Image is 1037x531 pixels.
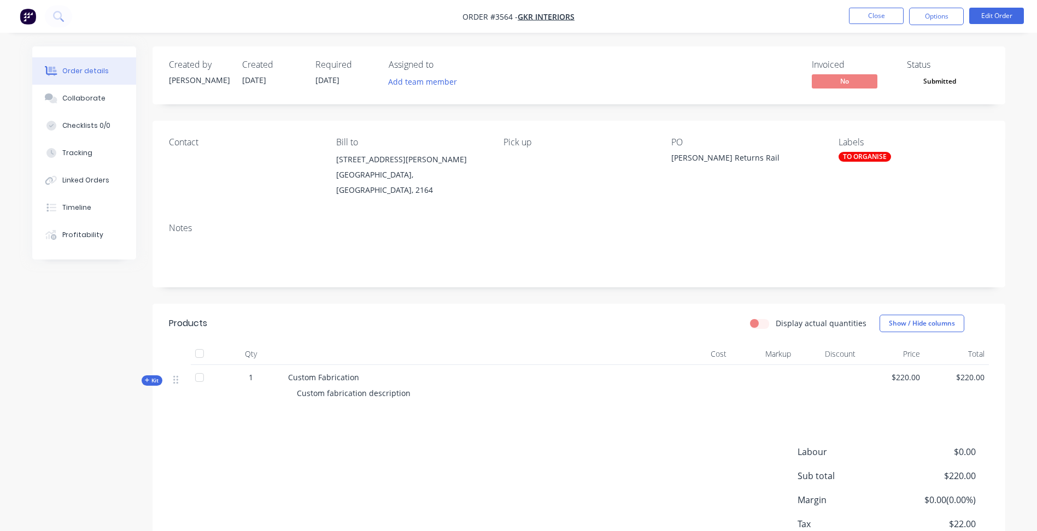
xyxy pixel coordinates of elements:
[62,175,109,185] div: Linked Orders
[969,8,1024,24] button: Edit Order
[336,167,486,198] div: [GEOGRAPHIC_DATA], [GEOGRAPHIC_DATA], 2164
[909,8,964,25] button: Options
[798,469,895,482] span: Sub total
[32,167,136,194] button: Linked Orders
[62,203,91,213] div: Timeline
[336,152,486,167] div: [STREET_ADDRESS][PERSON_NAME]
[880,315,964,332] button: Show / Hide columns
[169,317,207,330] div: Products
[32,221,136,249] button: Profitability
[894,445,975,458] span: $0.00
[798,517,895,530] span: Tax
[798,445,895,458] span: Labour
[929,371,985,383] span: $220.00
[894,493,975,506] span: $0.00 ( 0.00 %)
[62,66,109,76] div: Order details
[62,230,103,240] div: Profitability
[336,137,486,147] div: Bill to
[671,137,821,147] div: PO
[32,57,136,85] button: Order details
[389,60,498,70] div: Assigned to
[860,343,924,365] div: Price
[62,93,106,103] div: Collaborate
[32,112,136,139] button: Checklists 0/0
[62,121,110,131] div: Checklists 0/0
[145,376,159,385] span: Kit
[924,343,989,365] div: Total
[849,8,904,24] button: Close
[798,493,895,506] span: Margin
[218,343,284,365] div: Qty
[389,74,463,89] button: Add team member
[907,60,989,70] div: Status
[812,74,877,88] span: No
[242,60,302,70] div: Created
[907,74,972,88] span: Submitted
[839,152,891,162] div: TO ORGANISE
[462,11,518,22] span: Order #3564 -
[671,152,808,167] div: [PERSON_NAME] Returns Rail
[336,152,486,198] div: [STREET_ADDRESS][PERSON_NAME][GEOGRAPHIC_DATA], [GEOGRAPHIC_DATA], 2164
[32,194,136,221] button: Timeline
[169,137,319,147] div: Contact
[503,137,653,147] div: Pick up
[249,371,253,383] span: 1
[795,343,860,365] div: Discount
[315,75,339,85] span: [DATE]
[894,517,975,530] span: $22.00
[142,375,162,386] div: Kit
[20,8,36,25] img: Factory
[864,371,920,383] span: $220.00
[907,74,972,91] button: Submitted
[894,469,975,482] span: $220.00
[731,343,795,365] div: Markup
[169,223,989,233] div: Notes
[776,317,866,329] label: Display actual quantities
[242,75,266,85] span: [DATE]
[297,388,411,398] span: Custom fabrication description
[169,60,229,70] div: Created by
[812,60,894,70] div: Invoiced
[288,372,359,382] span: Custom Fabrication
[518,11,575,22] a: GKR Interiors
[169,74,229,86] div: [PERSON_NAME]
[32,139,136,167] button: Tracking
[839,137,988,147] div: Labels
[32,85,136,112] button: Collaborate
[62,148,92,158] div: Tracking
[382,74,462,89] button: Add team member
[666,343,731,365] div: Cost
[315,60,376,70] div: Required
